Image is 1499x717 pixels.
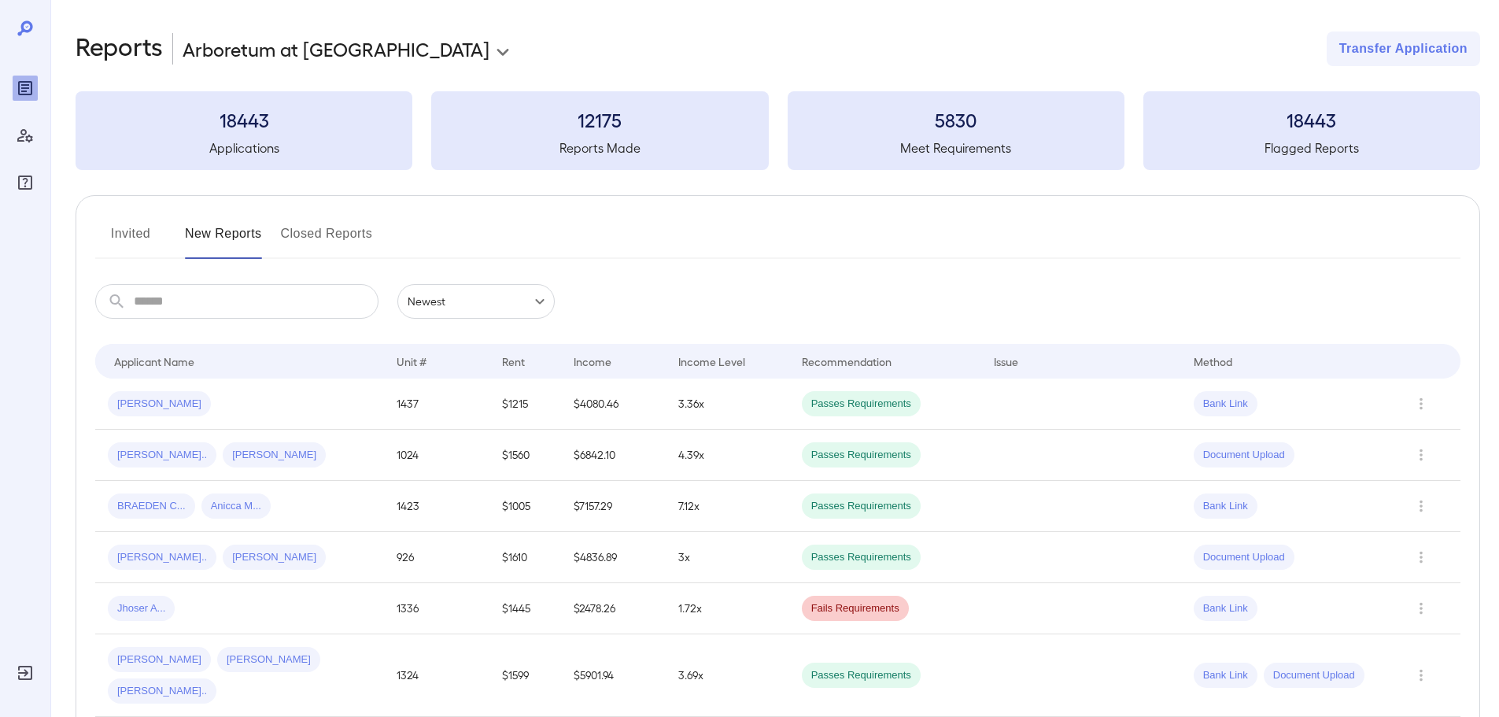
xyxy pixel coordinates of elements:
[1194,499,1257,514] span: Bank Link
[574,352,611,371] div: Income
[489,379,561,430] td: $1215
[223,550,326,565] span: [PERSON_NAME]
[1409,663,1434,688] button: Row Actions
[201,499,271,514] span: Anicca M...
[561,532,666,583] td: $4836.89
[788,139,1124,157] h5: Meet Requirements
[802,601,909,616] span: Fails Requirements
[185,221,262,259] button: New Reports
[108,601,175,616] span: Jhoser A...
[76,107,412,132] h3: 18443
[114,352,194,371] div: Applicant Name
[802,352,892,371] div: Recommendation
[1327,31,1480,66] button: Transfer Application
[802,448,921,463] span: Passes Requirements
[95,221,166,259] button: Invited
[489,481,561,532] td: $1005
[431,107,768,132] h3: 12175
[384,532,489,583] td: 926
[384,379,489,430] td: 1437
[666,634,788,717] td: 3.69x
[108,499,195,514] span: BRAEDEN C...
[802,550,921,565] span: Passes Requirements
[183,36,489,61] p: Arboretum at [GEOGRAPHIC_DATA]
[384,430,489,481] td: 1024
[1409,391,1434,416] button: Row Actions
[489,634,561,717] td: $1599
[489,430,561,481] td: $1560
[108,652,211,667] span: [PERSON_NAME]
[561,481,666,532] td: $7157.29
[1409,442,1434,468] button: Row Actions
[1264,668,1364,683] span: Document Upload
[397,352,426,371] div: Unit #
[13,660,38,686] div: Log Out
[678,352,745,371] div: Income Level
[802,397,921,412] span: Passes Requirements
[666,430,788,481] td: 4.39x
[1194,352,1232,371] div: Method
[384,634,489,717] td: 1324
[1143,139,1480,157] h5: Flagged Reports
[13,170,38,195] div: FAQ
[431,139,768,157] h5: Reports Made
[1409,545,1434,570] button: Row Actions
[108,397,211,412] span: [PERSON_NAME]
[666,379,788,430] td: 3.36x
[1143,107,1480,132] h3: 18443
[802,499,921,514] span: Passes Requirements
[1194,397,1257,412] span: Bank Link
[788,107,1124,132] h3: 5830
[1409,596,1434,621] button: Row Actions
[108,550,216,565] span: [PERSON_NAME]..
[994,352,1019,371] div: Issue
[1194,550,1294,565] span: Document Upload
[13,76,38,101] div: Reports
[489,583,561,634] td: $1445
[397,284,555,319] div: Newest
[13,123,38,148] div: Manage Users
[561,430,666,481] td: $6842.10
[561,583,666,634] td: $2478.26
[502,352,527,371] div: Rent
[108,448,216,463] span: [PERSON_NAME]..
[561,634,666,717] td: $5901.94
[802,668,921,683] span: Passes Requirements
[384,583,489,634] td: 1336
[666,481,788,532] td: 7.12x
[384,481,489,532] td: 1423
[561,379,666,430] td: $4080.46
[281,221,373,259] button: Closed Reports
[666,532,788,583] td: 3x
[1194,601,1257,616] span: Bank Link
[1409,493,1434,519] button: Row Actions
[223,448,326,463] span: [PERSON_NAME]
[76,139,412,157] h5: Applications
[1194,448,1294,463] span: Document Upload
[76,31,163,66] h2: Reports
[76,91,1480,170] summary: 18443Applications12175Reports Made5830Meet Requirements18443Flagged Reports
[217,652,320,667] span: [PERSON_NAME]
[108,684,216,699] span: [PERSON_NAME]..
[1194,668,1257,683] span: Bank Link
[489,532,561,583] td: $1610
[666,583,788,634] td: 1.72x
